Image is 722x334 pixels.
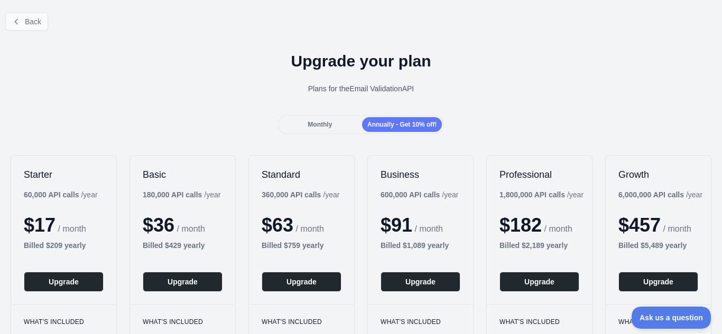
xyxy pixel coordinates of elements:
span: $ 63 [262,214,293,236]
b: 360,000 API calls [262,190,321,199]
div: / year [381,189,458,200]
h2: Growth [618,168,698,181]
iframe: Toggle Customer Support [632,307,711,329]
b: 600,000 API calls [381,190,440,199]
h2: Professional [499,168,579,181]
div: / year [262,189,339,200]
h2: Standard [262,168,341,181]
span: $ 91 [381,214,412,236]
h2: Business [381,168,460,181]
span: $ 457 [618,214,661,236]
span: $ 182 [499,214,542,236]
div: / year [499,189,584,200]
b: 6,000,000 API calls [618,190,684,199]
b: 1,800,000 API calls [499,190,565,199]
div: / year [618,189,702,200]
